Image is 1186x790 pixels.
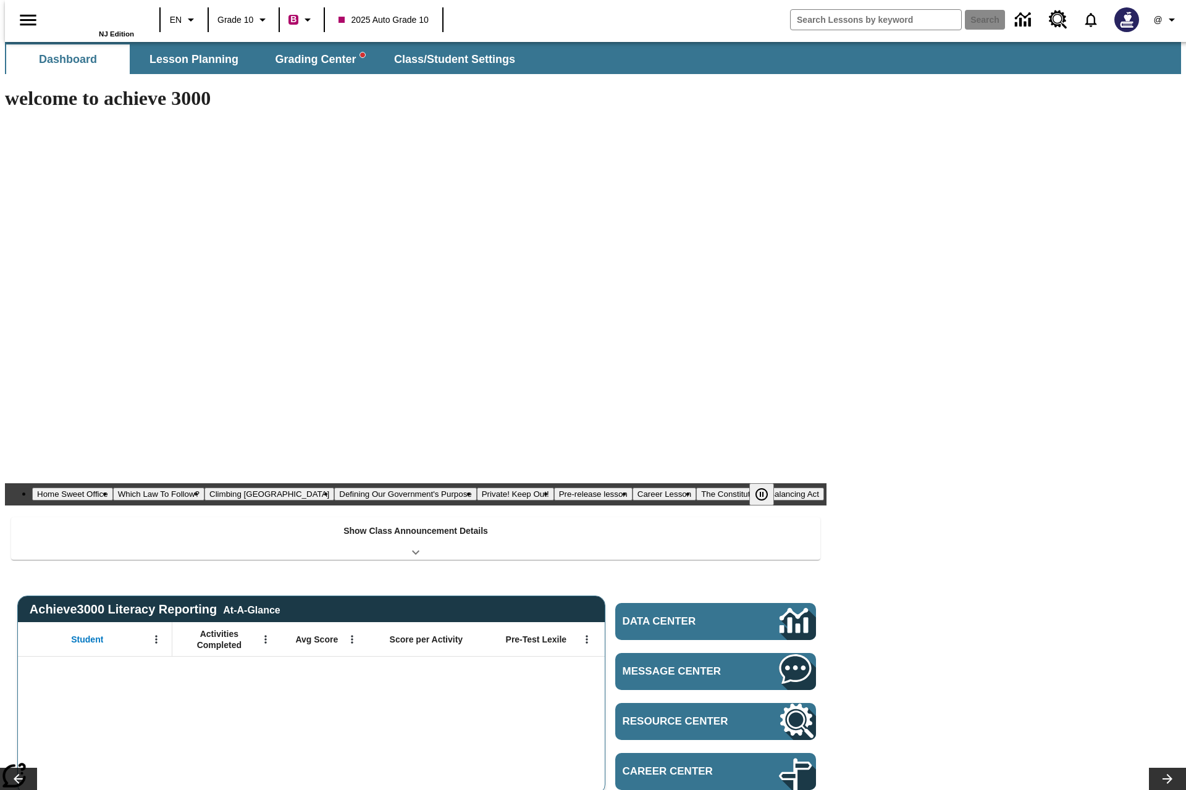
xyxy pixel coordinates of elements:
[149,52,238,67] span: Lesson Planning
[623,715,742,728] span: Resource Center
[394,52,515,67] span: Class/Student Settings
[1114,7,1139,32] img: Avatar
[1146,9,1186,31] button: Profile/Settings
[54,6,134,30] a: Home
[1107,4,1146,36] button: Select a new avatar
[578,630,596,649] button: Open Menu
[390,634,463,645] span: Score per Activity
[275,52,364,67] span: Grading Center
[1149,768,1186,790] button: Lesson carousel, Next
[147,630,166,649] button: Open Menu
[791,10,961,30] input: search field
[256,630,275,649] button: Open Menu
[1075,4,1107,36] a: Notifications
[223,602,280,616] div: At-A-Glance
[623,615,738,628] span: Data Center
[10,2,46,38] button: Open side menu
[258,44,382,74] button: Grading Center
[615,753,816,790] a: Career Center
[749,483,786,505] div: Pause
[615,653,816,690] a: Message Center
[32,488,113,501] button: Slide 1 Home Sweet Office
[99,30,134,38] span: NJ Edition
[113,488,204,501] button: Slide 2 Which Law To Follow?
[1041,3,1075,36] a: Resource Center, Will open in new tab
[132,44,256,74] button: Lesson Planning
[633,488,696,501] button: Slide 7 Career Lesson
[170,14,182,27] span: EN
[384,44,525,74] button: Class/Student Settings
[360,52,365,57] svg: writing assistant alert
[1153,14,1162,27] span: @
[54,4,134,38] div: Home
[11,517,820,560] div: Show Class Announcement Details
[212,9,275,31] button: Grade: Grade 10, Select a grade
[1007,3,1041,37] a: Data Center
[179,628,260,651] span: Activities Completed
[284,9,320,31] button: Boost Class color is violet red. Change class color
[554,488,633,501] button: Slide 6 Pre-release lesson
[696,488,824,501] button: Slide 8 The Constitution's Balancing Act
[295,634,338,645] span: Avg Score
[164,9,204,31] button: Language: EN, Select a language
[749,483,774,505] button: Pause
[5,87,826,110] h1: welcome to achieve 3000
[5,44,526,74] div: SubNavbar
[623,765,742,778] span: Career Center
[30,602,280,617] span: Achieve3000 Literacy Reporting
[615,603,816,640] a: Data Center
[204,488,334,501] button: Slide 3 Climbing Mount Tai
[334,488,476,501] button: Slide 4 Defining Our Government's Purpose
[217,14,253,27] span: Grade 10
[339,14,428,27] span: 2025 Auto Grade 10
[623,665,742,678] span: Message Center
[615,703,816,740] a: Resource Center, Will open in new tab
[39,52,97,67] span: Dashboard
[6,44,130,74] button: Dashboard
[343,525,488,538] p: Show Class Announcement Details
[506,634,567,645] span: Pre-Test Lexile
[343,630,361,649] button: Open Menu
[5,42,1181,74] div: SubNavbar
[71,634,103,645] span: Student
[477,488,554,501] button: Slide 5 Private! Keep Out!
[290,12,296,27] span: B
